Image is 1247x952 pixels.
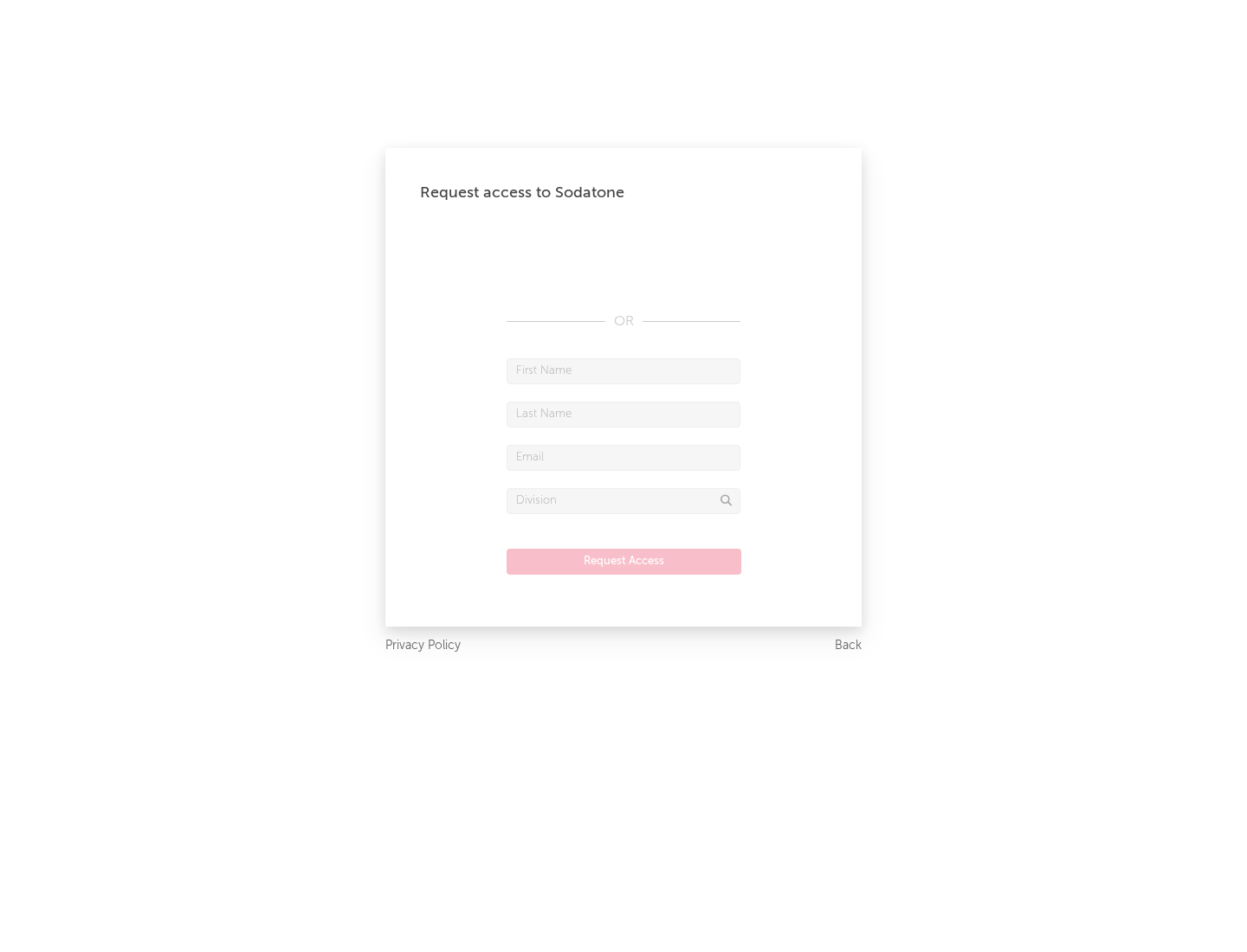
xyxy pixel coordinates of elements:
input: Email [507,445,740,471]
button: Request Access [507,549,741,575]
input: Division [507,488,740,514]
input: First Name [507,358,740,384]
a: Back [835,635,862,657]
a: Privacy Policy [385,635,461,657]
input: Last Name [507,402,740,428]
div: Request access to Sodatone [420,183,827,203]
div: OR [507,312,740,332]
